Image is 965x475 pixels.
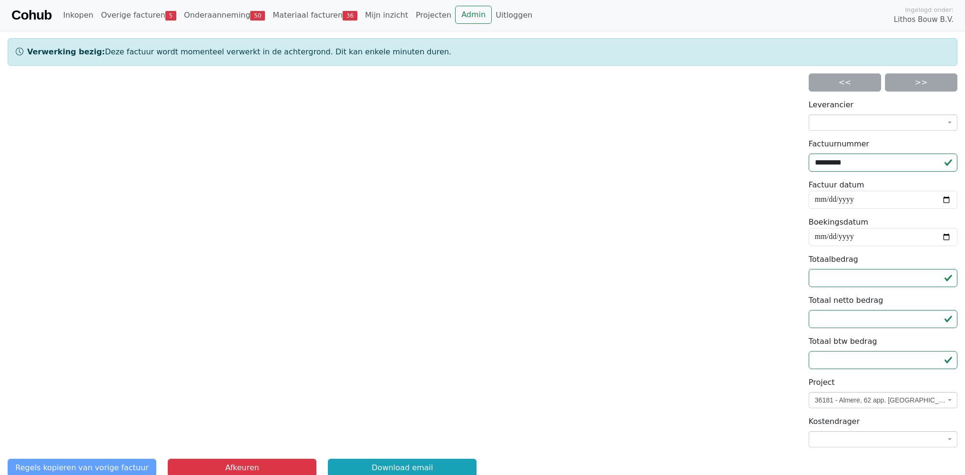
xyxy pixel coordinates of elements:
span: Ingelogd onder: [905,5,954,14]
a: Materiaal facturen36 [269,6,361,25]
a: Uitloggen [492,6,536,25]
a: Projecten [412,6,455,25]
label: Leverancier [809,99,853,111]
span: 36 [343,11,357,21]
label: Factuur datum [809,179,864,191]
a: Inkopen [59,6,97,25]
span: 50 [250,11,265,21]
label: Totaal netto bedrag [809,295,883,306]
a: Overige facturen5 [97,6,180,25]
label: Kostendrager [809,416,860,427]
span: 5 [165,11,176,21]
a: Onderaanneming50 [180,6,269,25]
a: Cohub [11,4,51,27]
label: Totaal btw bedrag [809,336,877,347]
span: Lithos Bouw B.V. [894,14,954,25]
span: 36181 - Almere, 62 app. New Brooklyn [809,392,957,408]
span: 36181 - Almere, 62 app. New Brooklyn [815,395,945,405]
label: Factuurnummer [809,138,869,150]
label: Project [809,377,835,388]
a: Mijn inzicht [361,6,412,25]
a: Admin [455,6,492,24]
label: Boekingsdatum [809,217,868,228]
strong: Verwerking bezig: [27,47,105,56]
label: Totaalbedrag [809,254,858,265]
div: Deze factuur wordt momenteel verwerkt in de achtergrond. Dit kan enkele minuten duren. [8,38,957,66]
